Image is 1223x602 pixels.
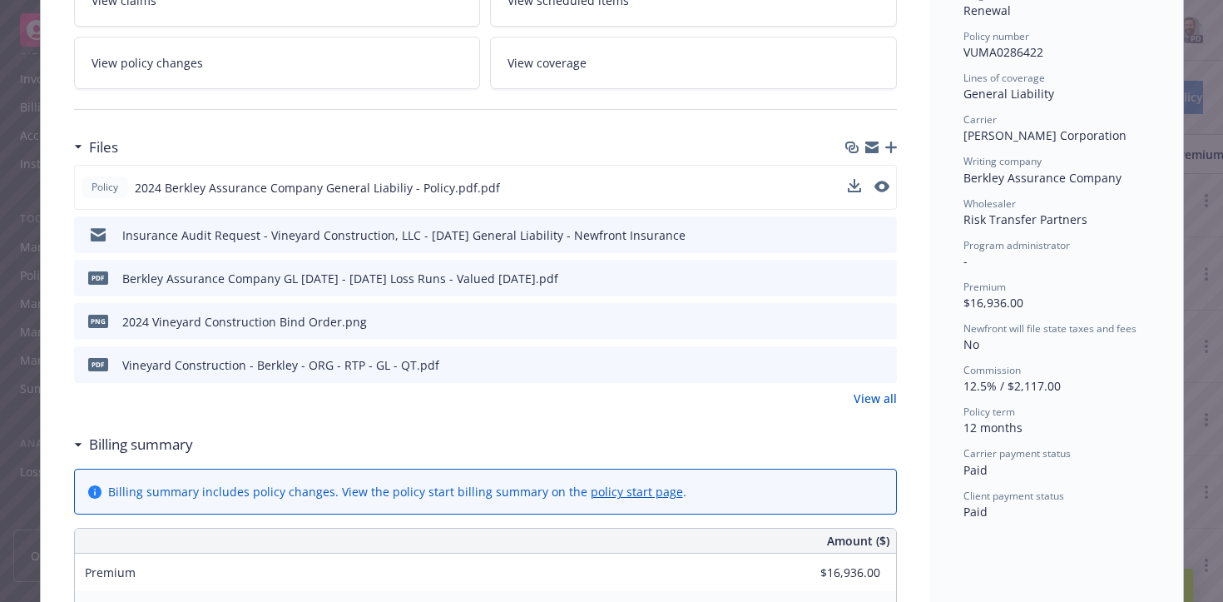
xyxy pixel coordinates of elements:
span: Renewal [963,2,1011,18]
h3: Files [89,137,118,158]
span: 12 months [963,420,1022,435]
span: Wholesaler [963,197,1016,211]
span: png [88,315,108,327]
span: VUMA0286422 [963,44,1043,60]
span: Commission [963,363,1021,377]
span: No [963,336,979,352]
a: View policy changes [74,37,481,89]
a: View coverage [490,37,897,89]
span: 12.5% / $2,117.00 [963,378,1061,394]
div: Billing summary [74,434,193,455]
button: download file [848,179,861,197]
span: $16,936.00 [963,295,1023,311]
button: download file [849,313,862,331]
span: View coverage [508,54,587,72]
span: Berkley Assurance Company [963,170,1121,186]
div: Billing summary includes policy changes. View the policy start billing summary on the . [108,483,686,500]
span: View policy changes [92,54,203,72]
span: Risk Transfer Partners [963,211,1087,227]
div: Berkley Assurance Company GL [DATE] - [DATE] Loss Runs - Valued [DATE].pdf [122,270,558,287]
div: Vineyard Construction - Berkley - ORG - RTP - GL - QT.pdf [122,356,439,374]
span: pdf [88,271,108,284]
button: preview file [875,356,890,374]
span: Program administrator [963,238,1070,252]
span: Newfront will file state taxes and fees [963,321,1136,336]
button: download file [848,179,861,192]
span: [PERSON_NAME] Corporation [963,127,1126,143]
span: Amount ($) [827,532,889,550]
button: download file [849,270,862,287]
div: General Liability [963,85,1150,102]
span: pdf [88,358,108,371]
span: Premium [963,280,1006,294]
span: Writing company [963,154,1042,168]
a: View all [854,390,897,407]
span: Policy number [963,29,1029,43]
button: preview file [875,270,890,287]
button: preview file [875,313,890,331]
div: Files [74,137,118,158]
span: Lines of coverage [963,71,1045,85]
div: Insurance Audit Request - Vineyard Construction, LLC - [DATE] General Liability - Newfront Insurance [122,226,686,244]
button: preview file [875,226,890,244]
span: Client payment status [963,489,1064,503]
span: Policy term [963,405,1015,419]
span: Paid [963,504,988,520]
button: download file [849,356,862,374]
input: 0.00 [782,560,890,585]
button: download file [849,226,862,244]
span: Paid [963,462,988,478]
span: 2024 Berkley Assurance Company General Liabiliy - Policy.pdf.pdf [135,179,500,197]
span: Policy [88,180,121,195]
div: 2024 Vineyard Construction Bind Order.png [122,313,367,331]
button: preview file [874,181,889,192]
button: preview file [874,179,889,197]
h3: Billing summary [89,434,193,455]
span: Premium [85,565,136,580]
span: - [963,253,968,269]
span: Carrier [963,112,997,127]
a: policy start page [591,484,683,500]
span: Carrier payment status [963,446,1071,460]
